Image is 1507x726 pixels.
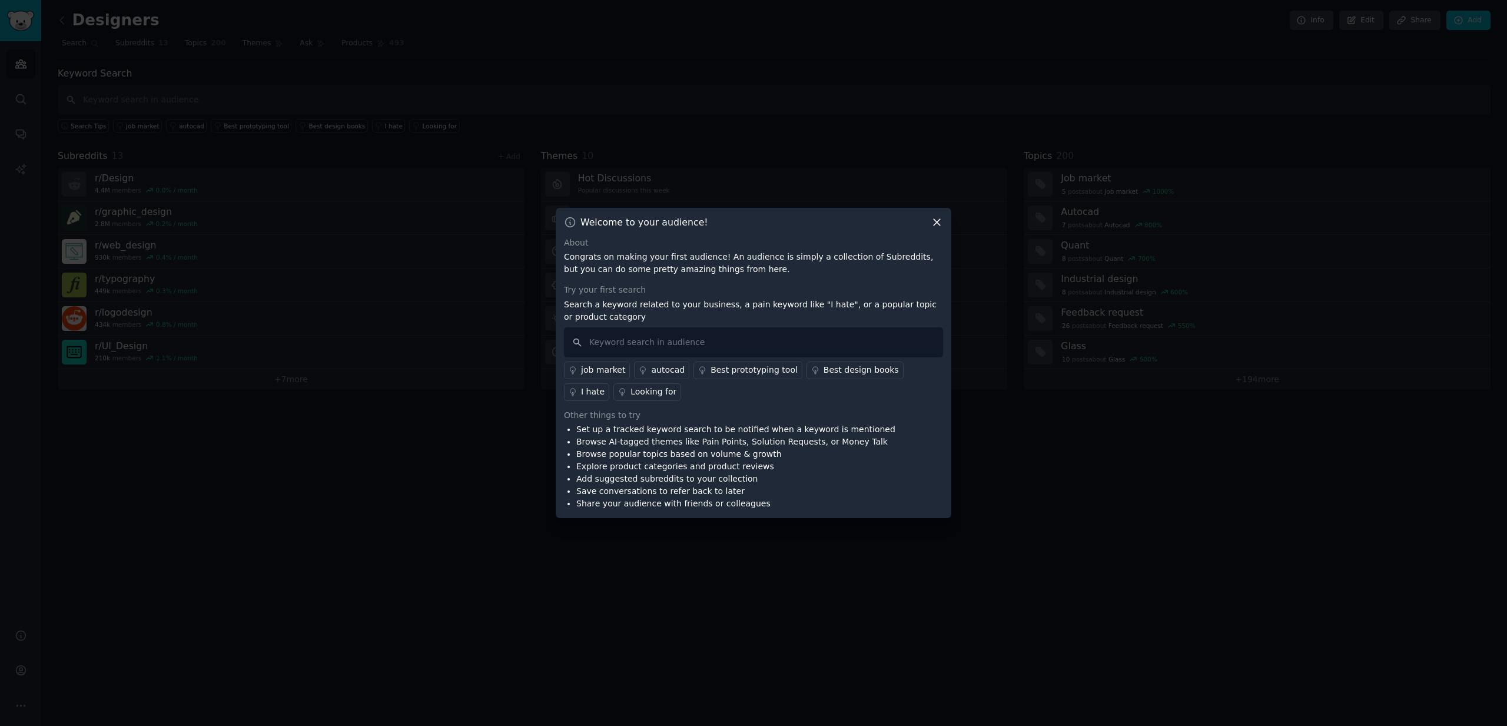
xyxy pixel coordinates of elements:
[613,383,681,401] a: Looking for
[806,362,904,379] a: Best design books
[693,362,802,379] a: Best prototyping tool
[576,460,895,473] li: Explore product categories and product reviews
[576,485,895,498] li: Save conversations to refer back to later
[576,473,895,485] li: Add suggested subreddits to your collection
[576,436,895,448] li: Browse AI-tagged themes like Pain Points, Solution Requests, or Money Talk
[651,364,685,376] div: autocad
[634,362,689,379] a: autocad
[564,251,943,276] p: Congrats on making your first audience! An audience is simply a collection of Subreddits, but you...
[564,284,943,296] div: Try your first search
[564,362,630,379] a: job market
[711,364,798,376] div: Best prototyping tool
[581,386,605,398] div: I hate
[630,386,676,398] div: Looking for
[564,299,943,323] p: Search a keyword related to your business, a pain keyword like "I hate", or a popular topic or pr...
[564,383,609,401] a: I hate
[576,498,895,510] li: Share your audience with friends or colleagues
[564,237,943,249] div: About
[576,448,895,460] li: Browse popular topics based on volume & growth
[580,216,708,228] h3: Welcome to your audience!
[824,364,899,376] div: Best design books
[576,423,895,436] li: Set up a tracked keyword search to be notified when a keyword is mentioned
[564,327,943,357] input: Keyword search in audience
[564,409,943,422] div: Other things to try
[581,364,625,376] div: job market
